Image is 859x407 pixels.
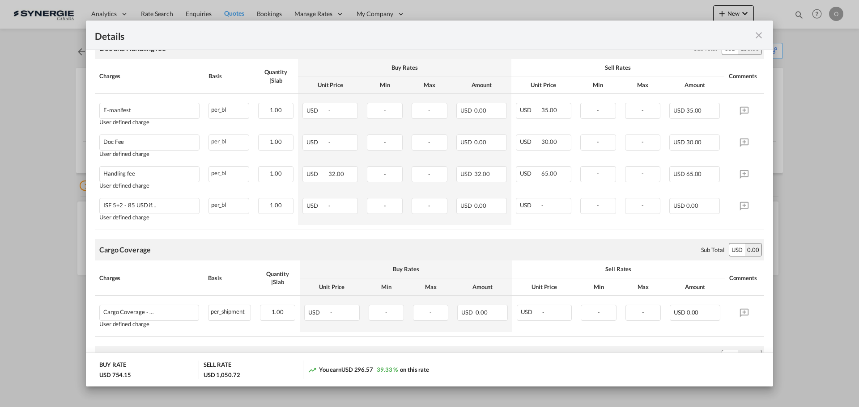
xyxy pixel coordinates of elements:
[621,76,665,94] th: Max
[208,274,251,282] div: Basis
[377,366,398,373] span: 39.33 %
[520,138,540,145] span: USD
[686,138,702,146] span: 30.00
[306,170,327,177] span: USD
[520,170,540,177] span: USD
[384,202,386,209] span: -
[208,305,251,316] div: per_shipment
[99,245,151,255] div: Cargo Coverage
[474,170,490,177] span: 32.00
[362,76,407,94] th: Min
[724,59,764,94] th: Comments
[428,170,430,177] span: -
[328,202,331,209] span: -
[541,138,557,145] span: 30.00
[474,138,486,146] span: 0.00
[460,107,473,114] span: USD
[642,308,644,315] span: -
[103,309,157,315] div: Cargo Coverage - Rate to be confirmed depending on commodity and value Min 50 USD
[270,106,282,113] span: 1.00
[745,243,761,256] div: 0.00
[99,321,199,327] div: User defined charge
[9,40,53,47] u: Origin Charges:
[428,107,430,114] span: -
[304,265,508,273] div: Buy Rates
[209,103,249,114] div: per_bl
[385,309,387,316] span: -
[598,308,600,315] span: -
[209,167,249,178] div: per_bl
[103,107,131,113] div: E-manifest
[9,84,659,94] p: [GEOGRAPHIC_DATA], [PERSON_NAME], [GEOGRAPHIC_DATA]
[521,308,541,315] span: USD
[298,76,362,94] th: Unit Price
[597,170,599,177] span: -
[429,309,432,316] span: -
[99,361,126,371] div: BUY RATE
[99,119,200,126] div: User defined charge
[753,30,764,41] md-icon: icon-close fg-AAA8AD m-0 cursor
[452,76,511,94] th: Amount
[328,107,331,114] span: -
[474,202,486,209] span: 0.00
[260,270,295,286] div: Quantity | Slab
[511,76,576,94] th: Unit Price
[103,202,157,209] div: ISF 5+2 - 85 USD if applicable
[642,170,644,177] span: -
[10,53,128,62] p: HCM to [GEOGRAPHIC_DATA]
[99,371,131,379] div: USD 754.15
[258,68,294,84] div: Quantity | Slab
[9,54,659,63] p: Pick-up location :
[99,72,200,80] div: Charges
[738,350,761,363] div: 435.00
[302,63,506,71] div: Buy Rates
[95,29,697,41] div: Details
[204,361,231,371] div: SELL RATE
[9,9,659,18] p: DB Group have not replied yet - used EXW from another quote from the same pick-up address - consi...
[306,138,327,146] span: USD
[328,170,344,177] span: 32.00
[181,31,329,40] p: NOTE
[722,350,738,363] div: USD
[306,107,327,114] span: USD
[665,76,724,94] th: Amount
[129,53,168,62] p: CBM
[300,278,364,296] th: Unit Price
[597,201,599,209] span: -
[476,309,488,316] span: 0.00
[209,135,249,146] div: per_bl
[9,9,659,18] p: Cargo details: 2 skids - Each skid: 420lbs, 40’’X48’’X42’’
[204,371,240,379] div: USD 1,050.72
[642,201,644,209] span: -
[86,21,773,387] md-dialog: Port of Loading ...
[272,308,284,315] span: 1.00
[673,107,685,114] span: USD
[642,138,644,145] span: -
[103,170,135,177] div: Handling fee
[208,72,249,80] div: Basis
[103,138,124,145] div: Doc Fee
[687,309,699,316] span: 0.00
[99,274,199,282] div: Charges
[341,366,373,373] span: USD 296.57
[517,265,720,273] div: Sell Rates
[129,74,168,84] p: UNIT USD)
[384,138,386,146] span: -
[9,9,659,18] body: Editor, editor5
[460,138,473,146] span: USD
[460,170,473,177] span: USD
[10,31,128,40] p: OCEAN FREIGHT
[181,74,329,84] p: NOTE
[541,106,557,113] span: 35.00
[169,53,180,62] p: 92
[99,352,147,361] div: Origin Charges
[686,170,702,177] span: 65.00
[461,309,474,316] span: USD
[673,138,685,146] span: USD
[665,278,725,296] th: Amount
[520,201,540,209] span: USD
[308,309,329,316] span: USD
[729,243,745,256] div: USD
[306,202,327,209] span: USD
[512,278,577,296] th: Unit Price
